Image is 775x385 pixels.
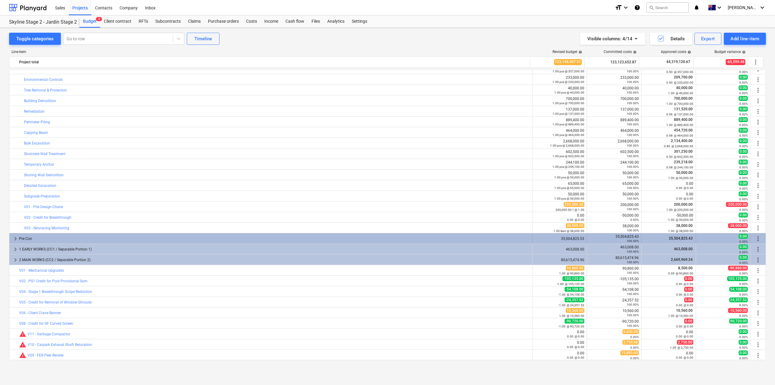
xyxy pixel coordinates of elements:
small: 0.00% [630,218,639,221]
small: 100.00% [627,133,639,137]
div: Toggle categories [16,35,54,43]
div: Costs [242,15,261,28]
div: 464,000.00 [535,128,584,137]
small: 100.00% [627,144,639,147]
span: -105,135.00 [562,276,584,281]
div: 65,000.00 [535,181,584,190]
small: 1.00 @ 889,400.00 [666,123,693,127]
div: 233,000.00 [589,75,639,84]
span: 38,000.00 [566,223,584,228]
small: 1.00 @ 38,000.00 [668,229,693,233]
span: keyboard_arrow_right [12,256,19,264]
small: 0.00% [739,251,748,254]
div: 80,615,474.96 [535,258,584,262]
small: 100.00% [627,101,639,105]
a: Bulk Excavation [24,141,50,145]
small: 1.00 pcs @ 40,000.00 [554,91,584,94]
a: Settings [348,15,371,28]
small: 0.00% [739,282,748,286]
div: Export [701,35,715,43]
div: 700,000.00 [535,97,584,105]
span: 3 [96,17,102,21]
a: V03 - Skryracing Monitoring [24,226,69,230]
span: 301,250.00 [673,149,693,154]
small: 0.00% [739,229,748,233]
span: More actions [754,288,762,295]
span: 54,108.00 [729,287,748,292]
a: Temporary Anchor [24,162,54,167]
small: 0.98 @ 464,000.00 [666,134,693,137]
div: 889,400.00 [589,118,639,126]
small: 1.00 @ 200,000.00 [666,208,693,211]
small: 0.00 @ 0.00 [676,304,693,307]
span: 0.00 [739,160,748,164]
span: More actions [754,299,762,306]
span: More actions [752,58,759,66]
span: 0.00 [739,85,748,90]
span: More actions [754,320,762,327]
button: Search [646,2,689,13]
small: 100.00% [627,303,639,306]
small: 1.00 pcs @ 602,500.00 [552,154,584,158]
span: More actions [754,87,762,94]
span: 700,000.00 [673,96,693,101]
a: Shotcrete Wall Treatment [24,152,65,156]
a: Detailed Excavation [24,184,56,188]
small: 100.00% [627,229,639,232]
small: 0.00% [739,272,748,275]
small: 0.00% [739,293,748,296]
small: 0.00 @ 0.00 [676,186,693,190]
div: Skyline Stage 2 - Jardin Stage 2 [9,19,72,25]
small: 0.00% [739,81,748,84]
small: 0.90 @ 357,000.00 [666,70,693,74]
small: 0.90 @ 233,000.00 [666,81,693,84]
small: 100.00% [627,292,639,296]
span: More actions [754,214,762,221]
a: Shoring Wall Demolition [24,173,64,177]
span: keyboard_arrow_right [12,246,19,253]
a: Claims [184,15,204,28]
span: 0.00 [739,138,748,143]
div: Pre Con [19,234,530,244]
a: V06 - Client Crane Banner [19,311,61,315]
span: 0.00 [739,213,748,217]
span: 0.00 [684,276,693,281]
a: Environmental Controls [24,78,63,82]
a: Analytics [324,15,348,28]
i: keyboard_arrow_down [622,4,629,11]
span: More actions [754,193,762,200]
div: 2,668,000.00 [589,139,639,148]
span: More actions [754,129,762,136]
a: V05 - Credit for Removal of Window Shrouds [19,300,92,304]
span: 0.00 [739,75,748,80]
iframe: Chat Widget [745,356,775,385]
small: -1.00 @ 24,357.52 [558,304,584,307]
div: 38,000.00 [589,224,639,232]
a: V02 - Credit for Breakthrough [24,215,71,220]
div: 137,000.00 [589,107,639,116]
small: 0.00% [739,144,748,148]
div: 123,123,652.87 [587,57,636,67]
div: 889,400.00 [535,118,584,126]
span: More actions [754,235,762,242]
div: 2,668,000.00 [535,139,584,148]
small: 0.00 @ 0.00 [676,197,693,200]
div: Approved costs [661,50,691,54]
small: 0.00% [739,70,748,74]
div: 50,000.00 [589,192,639,201]
small: 1.00 item @ 38,000.00 [553,229,584,233]
span: 889,400.00 [673,118,693,122]
a: Perimeter Piling [24,120,50,124]
div: 2 MAIN WORKS (CC2 / Separable Portion 2) [19,255,530,265]
a: V09 - FER Peer Review [28,353,64,357]
small: 1.00 pcs @ 464,000.00 [552,133,584,137]
div: 35,504,825.43 [589,234,639,243]
small: 100.00% [627,70,639,73]
small: 100.00% [627,282,639,285]
div: Budget [79,15,100,28]
small: 0.00 @ 0.00 [567,218,584,221]
span: [PERSON_NAME] [728,5,758,10]
span: More actions [754,118,762,126]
